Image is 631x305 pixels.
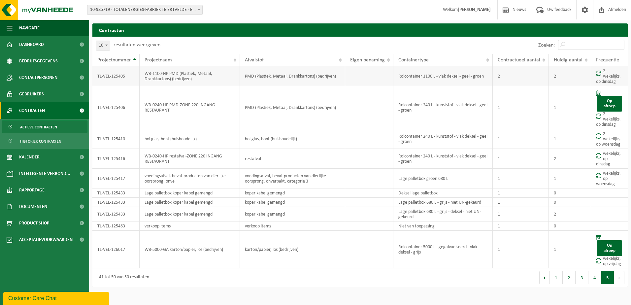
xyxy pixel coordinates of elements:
span: Frequentie [596,57,619,63]
td: TL-VEL-125410 [92,129,140,149]
td: 1 [493,198,549,207]
span: Afvalstof [245,57,264,63]
span: Historiek contracten [20,135,61,148]
span: Bedrijfsgegevens [19,53,58,69]
label: resultaten weergeven [114,42,160,48]
td: wekelijks, op dinsdag [591,149,628,169]
td: TL-VEL-125406 [92,86,140,129]
td: 1 [493,129,549,149]
td: Deksel lage palletbox [393,188,493,198]
td: koper kabel gemengd [240,207,345,221]
td: 2 [493,66,549,86]
span: 10 [96,41,110,51]
button: Previous [539,271,550,284]
a: Op afroep [597,240,622,256]
td: 1 [493,207,549,221]
h2: Contracten [92,23,628,36]
span: Rapportage [19,182,45,198]
td: hol glas, bont (huishoudelijk) [140,129,240,149]
td: 1 [493,86,549,129]
td: 2-wekelijks, op dinsdag [591,66,628,86]
td: WB-1100-HP PMD (Plastiek, Metaal, Drankkartons) (bedrijven) [140,66,240,86]
td: Lage palletbox koper kabel gemengd [140,188,240,198]
td: 1 [549,86,591,129]
td: Lage palletbox koper kabel gemengd [140,198,240,207]
td: 2-wekelijks, op woensdag [591,129,628,149]
td: Rolcontainer 240 L - kunststof - vlak deksel - geel - groen [393,86,493,129]
td: 0 [549,221,591,231]
td: 2-wekelijks, op dinsdag [591,86,628,129]
label: Zoeken: [538,43,555,48]
strong: [PERSON_NAME] [458,7,491,12]
td: 1 [493,169,549,188]
td: koper kabel gemengd [240,198,345,207]
td: TL-VEL-126017 [92,231,140,268]
td: WB-0240-HP PMD-ZONE 220 INGANG RESTAURANT [140,86,240,129]
td: Rolcontainer 1100 L - vlak deksel - geel - groen [393,66,493,86]
td: TL-VEL-125433 [92,198,140,207]
span: Dashboard [19,36,44,53]
td: 1 [493,231,549,268]
button: 2 [563,271,576,284]
span: Product Shop [19,215,49,231]
td: 0 [549,188,591,198]
td: WB-5000-GA karton/papier, los (bedrijven) [140,231,240,268]
span: Actieve contracten [20,121,57,133]
span: Intelligente verbond... [19,165,70,182]
td: Niet van toepassing [393,221,493,231]
td: 2 [549,207,591,221]
td: Rolcontainer 240 L - kunststof - vlak deksel - geel - groen [393,129,493,149]
td: PMD (Plastiek, Metaal, Drankkartons) (bedrijven) [240,86,345,129]
td: TL-VEL-125416 [92,149,140,169]
td: 0 [549,198,591,207]
button: 5 [601,271,614,284]
button: 3 [576,271,588,284]
a: Historiek contracten [2,135,87,147]
td: WB-0240-HP restafval-ZONE 220 INGANG RESTAURANT [140,149,240,169]
td: 1 [549,231,591,268]
td: 1 [549,169,591,188]
td: Rolcontainer 240 L - kunststof - vlak deksel - geel - groen [393,149,493,169]
span: 10 [96,41,110,50]
span: Projectnummer [97,57,131,63]
span: Documenten [19,198,47,215]
span: 10-985719 - TOTALENERGIES-FABRIEK TE ERTVELDE - ERTVELDE [87,5,203,15]
td: Rolcontainer 5000 L - gegalvaniseerd - vlak deksel - grijs [393,231,493,268]
span: Acceptatievoorwaarden [19,231,73,248]
span: Contracten [19,102,45,119]
span: Contractueel aantal [498,57,540,63]
td: 2 [549,149,591,169]
td: TL-VEL-125433 [92,188,140,198]
span: 10-985719 - TOTALENERGIES-FABRIEK TE ERTVELDE - ERTVELDE [87,5,202,15]
td: 1 [493,188,549,198]
td: TL-VEL-125433 [92,207,140,221]
td: Lage palletbox 680 L - grijs - niet UN-gekeurd [393,198,493,207]
td: TL-VEL-125405 [92,66,140,86]
span: Contactpersonen [19,69,57,86]
span: Projectnaam [145,57,172,63]
span: Containertype [398,57,429,63]
td: 1 [493,149,549,169]
div: 41 tot 50 van 50 resultaten [96,272,149,284]
span: Navigatie [19,20,40,36]
button: 4 [588,271,601,284]
td: voedingsafval, bevat producten van dierlijke oorsprong, onverpakt, categorie 3 [240,169,345,188]
td: wekelijks, op woensdag [591,169,628,188]
button: Next [614,271,624,284]
td: TL-VEL-125463 [92,221,140,231]
span: Gebruikers [19,86,44,102]
button: 1 [550,271,563,284]
td: 2 [549,66,591,86]
td: TL-VEL-125417 [92,169,140,188]
td: verkoop items [240,221,345,231]
td: hol glas, bont (huishoudelijk) [240,129,345,149]
span: Kalender [19,149,40,165]
td: PMD (Plastiek, Metaal, Drankkartons) (bedrijven) [240,66,345,86]
span: Eigen benaming [350,57,385,63]
td: karton/papier, los (bedrijven) [240,231,345,268]
a: Op afroep [597,96,622,112]
td: 1 [493,221,549,231]
a: Actieve contracten [2,120,87,133]
td: verkoop items [140,221,240,231]
td: wekelijks, op vrijdag [591,231,628,268]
